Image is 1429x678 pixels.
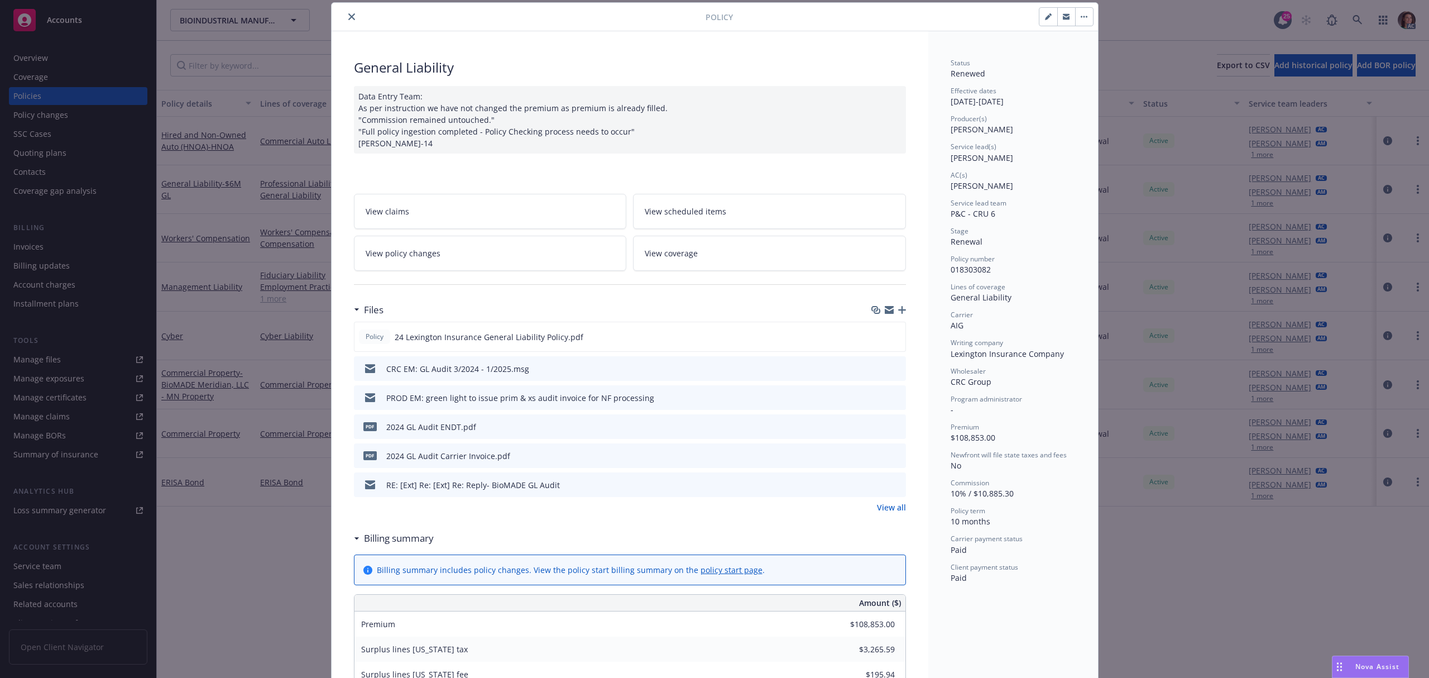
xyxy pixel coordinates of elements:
button: download file [873,331,882,343]
span: Amount ($) [859,597,901,609]
span: General Liability [951,292,1011,303]
button: download file [874,450,883,462]
span: AIG [951,320,963,331]
span: 018303082 [951,264,991,275]
button: download file [874,421,883,433]
h3: Files [364,303,383,317]
div: General Liability [354,58,906,77]
span: Wholesaler [951,366,986,376]
div: Billing summary [354,531,434,546]
span: [PERSON_NAME] [951,124,1013,135]
span: 10 months [951,516,990,527]
div: PROD EM: green light to issue prim & xs audit invoice for NF processing [386,392,654,404]
span: Newfront will file state taxes and fees [951,450,1067,460]
div: [DATE] - [DATE] [951,86,1076,107]
span: Service lead team [951,198,1006,208]
span: P&C - CRU 6 [951,208,995,219]
span: Policy [706,11,733,23]
span: Paid [951,545,967,555]
span: Policy [363,332,386,342]
span: pdf [363,451,377,460]
div: CRC EM: GL Audit 3/2024 - 1/2025.msg [386,363,529,375]
button: preview file [891,421,901,433]
span: 10% / $10,885.30 [951,488,1014,499]
span: Status [951,58,970,68]
span: Stage [951,226,968,236]
span: Lexington Insurance Company [951,348,1064,359]
div: RE: [Ext] Re: [Ext] Re: Reply- BioMADE GL Audit [386,479,560,491]
a: View coverage [633,236,906,271]
a: policy start page [701,565,763,575]
span: Policy term [951,506,985,515]
span: Producer(s) [951,114,987,123]
span: Effective dates [951,86,996,96]
button: download file [874,392,883,404]
span: Program administrator [951,394,1022,404]
span: AC(s) [951,170,967,180]
span: [PERSON_NAME] [951,152,1013,163]
span: Surplus lines [US_STATE] tax [361,644,468,655]
span: $108,853.00 [951,432,995,443]
button: preview file [891,479,901,491]
div: Drag to move [1332,656,1346,677]
span: View scheduled items [645,206,726,217]
a: View all [877,502,906,513]
button: close [345,10,358,23]
div: 2024 GL Audit ENDT.pdf [386,421,476,433]
span: Carrier [951,310,973,319]
span: [PERSON_NAME] [951,180,1013,191]
span: Renewal [951,236,982,247]
span: View policy changes [366,247,440,259]
span: Premium [951,422,979,432]
span: Service lead(s) [951,142,996,151]
span: Renewed [951,68,985,79]
span: - [951,404,953,415]
button: download file [874,479,883,491]
span: Policy number [951,254,995,264]
div: Billing summary includes policy changes. View the policy start billing summary on the . [377,564,765,576]
span: 24 Lexington Insurance General Liability Policy.pdf [395,331,583,343]
button: preview file [891,450,901,462]
span: Paid [951,572,967,583]
span: No [951,460,961,471]
div: 2024 GL Audit Carrier Invoice.pdf [386,450,510,462]
span: Carrier payment status [951,534,1023,543]
button: preview file [891,363,901,375]
button: Nova Assist [1332,656,1409,678]
span: Commission [951,478,989,488]
div: Files [354,303,383,317]
span: Writing company [951,338,1003,347]
a: View policy changes [354,236,627,271]
a: View claims [354,194,627,229]
button: preview file [891,331,901,343]
span: Client payment status [951,562,1018,572]
span: CRC Group [951,376,991,387]
span: Nova Assist [1355,662,1399,671]
a: View scheduled items [633,194,906,229]
h3: Billing summary [364,531,434,546]
input: 0.00 [829,616,901,633]
span: View claims [366,206,409,217]
span: Lines of coverage [951,282,1005,292]
button: preview file [891,392,901,404]
input: 0.00 [829,641,901,658]
span: pdf [363,422,377,431]
button: download file [874,363,883,375]
span: View coverage [645,247,698,259]
span: Premium [361,619,395,629]
div: Data Entry Team: As per instruction we have not changed the premium as premium is already filled.... [354,86,906,154]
